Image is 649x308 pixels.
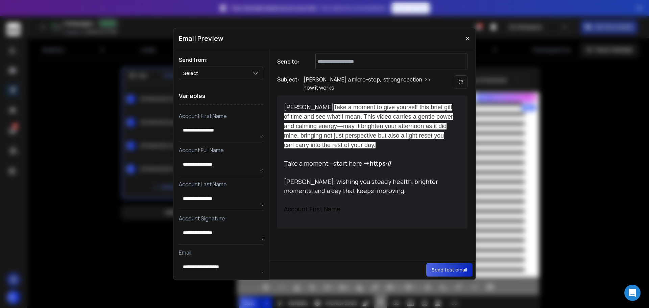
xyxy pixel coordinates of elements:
[284,205,340,213] span: Account First Name
[284,103,453,149] span: [PERSON_NAME]
[179,87,263,105] h1: Variables
[284,104,453,148] span: Take a moment to give yourself this brief gift of time and see what I mean. This video carries a ...
[370,159,392,167] strong: https://
[284,159,392,167] span: Take a moment—start here ⮕
[179,112,263,120] p: Account First Name
[179,180,263,188] p: Account Last Name
[624,285,641,301] div: Open Intercom Messenger
[277,75,299,92] h1: Subject:
[179,214,263,222] p: Account Signature
[426,263,473,277] button: Send test email
[183,70,201,77] p: Select
[277,57,304,66] h1: Send to:
[179,248,263,257] p: Email
[179,56,263,64] h1: Send from:
[304,75,439,92] p: [PERSON_NAME] a micro-step, strong reaction >> how it works
[179,34,223,43] h1: Email Preview
[284,177,439,195] span: [PERSON_NAME], wishing you steady health, brighter moments, and a day that keeps improving.
[179,146,263,154] p: Account Full Name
